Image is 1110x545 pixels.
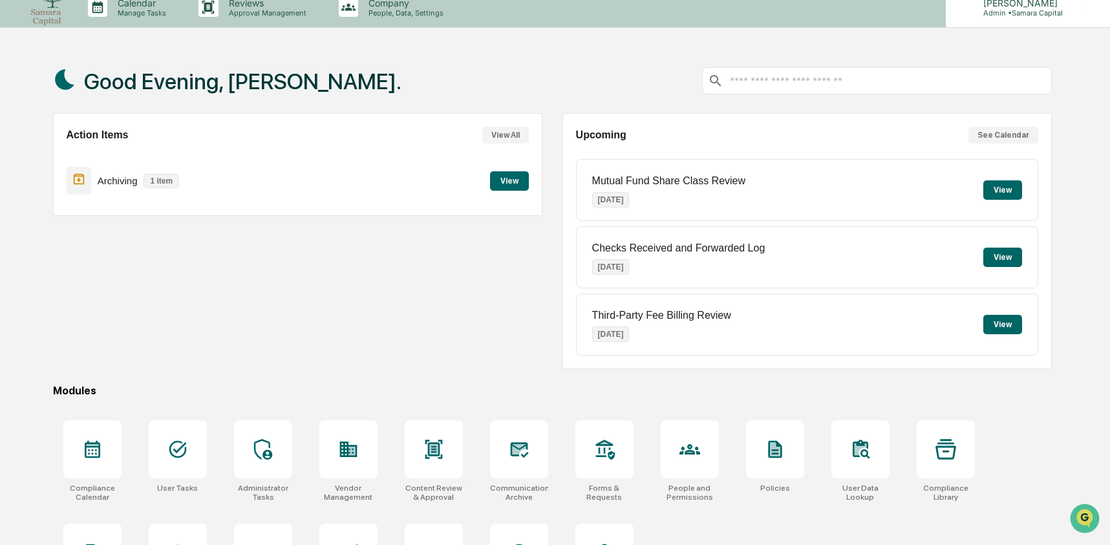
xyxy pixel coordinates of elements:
[219,8,313,17] p: Approval Management
[98,175,138,186] p: Archiving
[94,164,104,175] div: 🗄️
[482,127,529,144] button: View All
[592,192,630,208] p: [DATE]
[592,259,630,275] p: [DATE]
[26,187,81,200] span: Data Lookup
[234,484,292,502] div: Administrator Tasks
[13,27,235,48] p: How can we help?
[13,99,36,122] img: 1746055101610-c473b297-6a78-478c-a979-82029cc54cd1
[319,484,378,502] div: Vendor Management
[63,484,122,502] div: Compliance Calendar
[973,8,1064,17] p: Admin • Samara Capital
[107,8,173,17] p: Manage Tasks
[592,326,630,342] p: [DATE]
[91,219,156,229] a: Powered byPylon
[405,484,463,502] div: Content Review & Approval
[157,484,198,493] div: User Tasks
[107,163,160,176] span: Attestations
[917,484,975,502] div: Compliance Library
[8,158,89,181] a: 🖐️Preclearance
[1069,502,1104,537] iframe: Open customer support
[661,484,719,502] div: People and Permissions
[44,112,164,122] div: We're available if you need us!
[129,219,156,229] span: Pylon
[831,484,890,502] div: User Data Lookup
[983,180,1022,200] button: View
[575,484,634,502] div: Forms & Requests
[983,248,1022,267] button: View
[44,99,212,112] div: Start new chat
[89,158,165,181] a: 🗄️Attestations
[220,103,235,118] button: Start new chat
[53,385,1052,397] div: Modules
[490,484,548,502] div: Communications Archive
[490,174,529,186] a: View
[760,484,790,493] div: Policies
[13,164,23,175] div: 🖐️
[592,310,731,321] p: Third-Party Fee Billing Review
[592,242,765,254] p: Checks Received and Forwarded Log
[84,69,401,94] h1: Good Evening, [PERSON_NAME].
[358,8,450,17] p: People, Data, Settings
[13,189,23,199] div: 🔎
[592,175,745,187] p: Mutual Fund Share Class Review
[968,127,1038,144] button: See Calendar
[67,129,129,141] h2: Action Items
[8,182,87,206] a: 🔎Data Lookup
[26,163,83,176] span: Preclearance
[490,171,529,191] button: View
[144,174,179,188] p: 1 item
[576,129,626,141] h2: Upcoming
[983,315,1022,334] button: View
